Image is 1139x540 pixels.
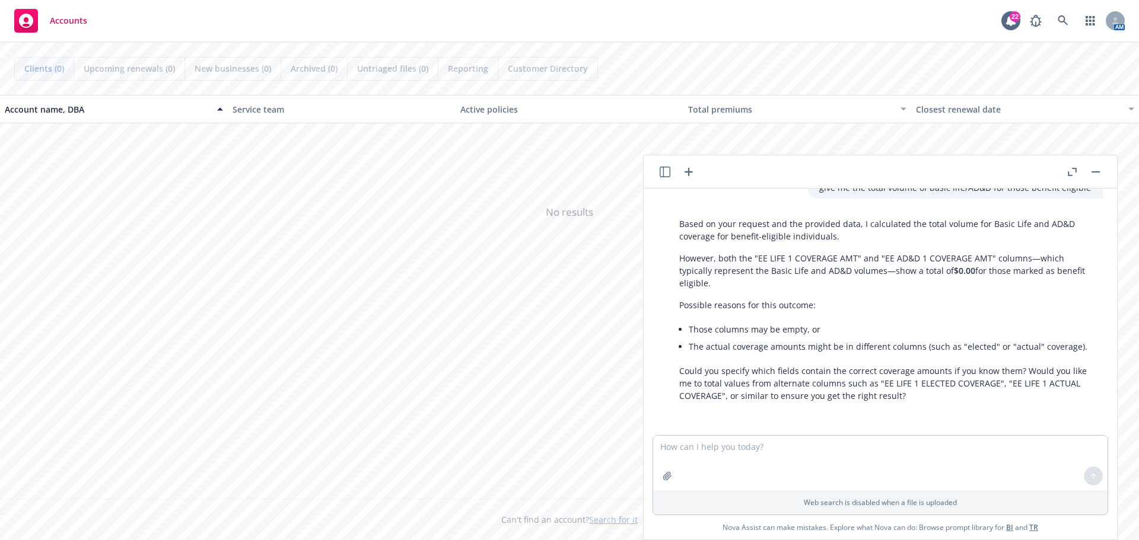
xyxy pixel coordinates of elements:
[233,103,451,116] div: Service team
[84,62,175,75] span: Upcoming renewals (0)
[689,338,1091,355] li: The actual coverage amounts might be in different columns (such as "elected" or "actual" coverage).
[1051,9,1075,33] a: Search
[589,514,638,525] a: Search for it
[195,62,271,75] span: New businesses (0)
[228,95,456,123] button: Service team
[1029,522,1038,532] a: TR
[508,62,588,75] span: Customer Directory
[456,95,683,123] button: Active policies
[24,62,64,75] span: Clients (0)
[688,103,893,116] div: Total premiums
[448,62,488,75] span: Reporting
[1006,522,1013,532] a: BI
[683,95,911,123] button: Total premiums
[1078,9,1102,33] a: Switch app
[679,252,1091,289] p: However, both the "EE LIFE 1 COVERAGE AMT" and "EE AD&D 1 COVERAGE AMT" columns—which typically r...
[916,103,1121,116] div: Closest renewal date
[357,62,428,75] span: Untriaged files (0)
[501,513,638,526] span: Can't find an account?
[660,497,1100,507] p: Web search is disabled when a file is uploaded
[723,515,1038,539] span: Nova Assist can make mistakes. Explore what Nova can do: Browse prompt library for and
[679,218,1091,242] p: Based on your request and the provided data, I calculated the total volume for Basic Life and AD&...
[9,4,92,37] a: Accounts
[1010,11,1020,22] div: 22
[5,103,210,116] div: Account name, DBA
[291,62,338,75] span: Archived (0)
[679,365,1091,402] p: Could you specify which fields contain the correct coverage amounts if you know them? Would you l...
[911,95,1139,123] button: Closest renewal date
[1024,9,1048,33] a: Report a Bug
[679,299,1091,311] p: Possible reasons for this outcome:
[50,16,87,25] span: Accounts
[954,265,975,276] span: $0.00
[460,103,679,116] div: Active policies
[689,321,1091,338] li: Those columns may be empty, or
